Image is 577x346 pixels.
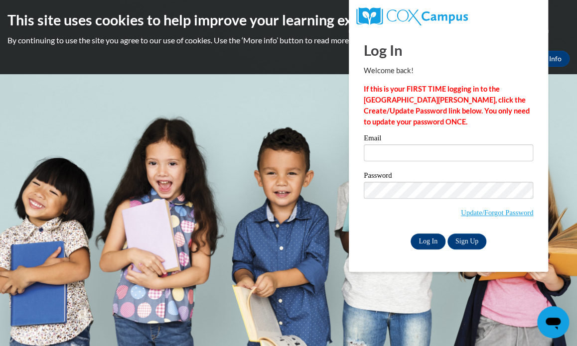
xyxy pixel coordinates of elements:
label: Email [364,134,533,144]
img: COX Campus [356,7,468,25]
h1: Log In [364,40,533,60]
a: Update/Forgot Password [461,209,533,217]
a: Sign Up [447,233,486,249]
input: Log In [411,233,445,249]
h2: This site uses cookies to help improve your learning experience. [7,10,570,30]
p: Welcome back! [364,65,533,76]
iframe: Button to launch messaging window [537,306,569,338]
p: By continuing to use the site you agree to our use of cookies. Use the ‘More info’ button to read... [7,35,570,46]
label: Password [364,172,533,182]
strong: If this is your FIRST TIME logging in to the [GEOGRAPHIC_DATA][PERSON_NAME], click the Create/Upd... [364,85,530,126]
